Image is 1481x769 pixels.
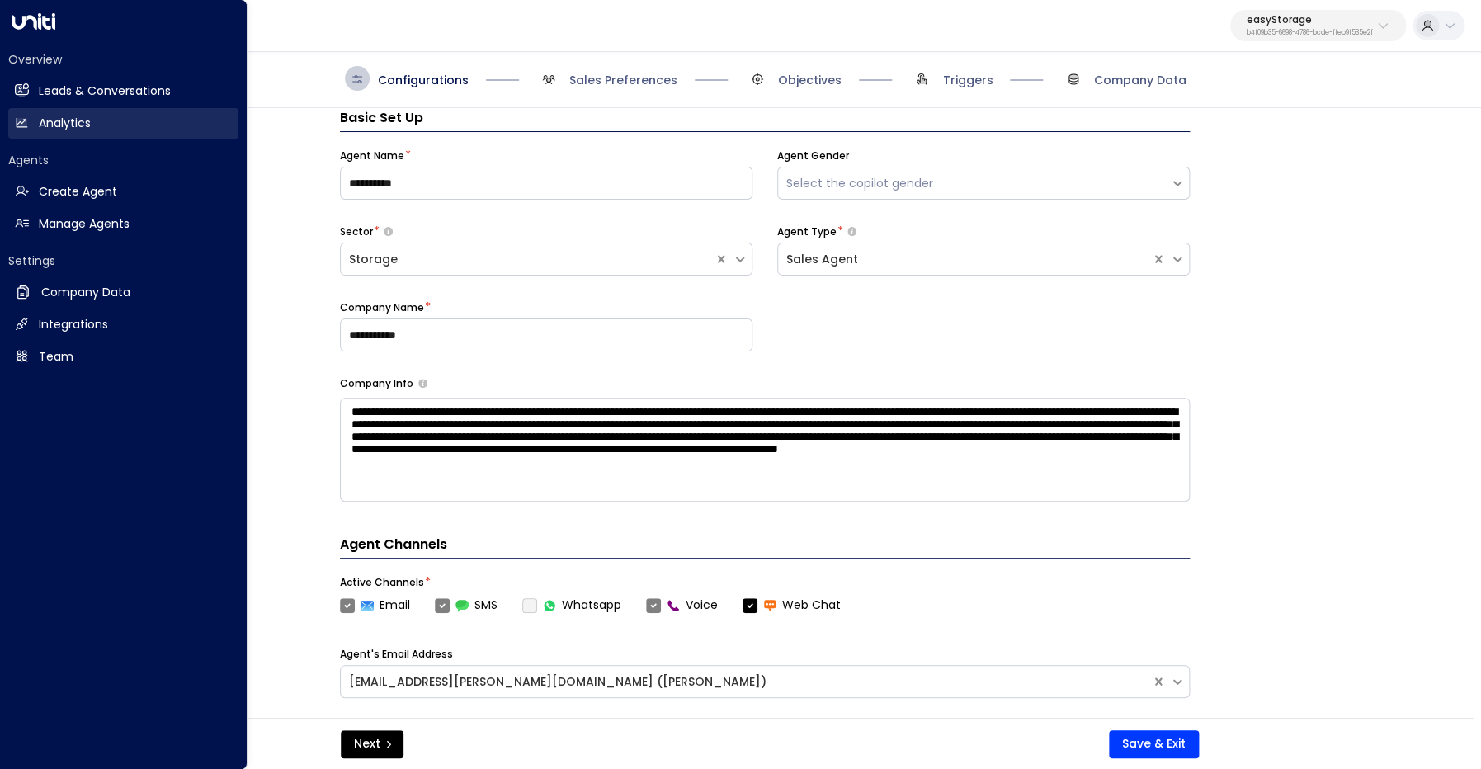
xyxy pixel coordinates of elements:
[340,376,413,391] label: Company Info
[777,224,837,239] label: Agent Type
[522,597,621,614] label: Whatsapp
[8,152,238,168] h2: Agents
[786,251,1143,268] div: Sales Agent
[778,72,842,88] span: Objectives
[8,342,238,372] a: Team
[1109,730,1199,758] button: Save & Exit
[340,224,373,239] label: Sector
[435,597,498,614] label: SMS
[378,72,469,88] span: Configurations
[522,597,621,614] div: To activate this channel, please go to the Integrations page
[39,316,108,333] h2: Integrations
[847,226,856,237] button: Select whether your copilot will handle inquiries directly from leads or from brokers representin...
[8,108,238,139] a: Analytics
[340,149,404,163] label: Agent Name
[646,597,718,614] label: Voice
[418,379,427,388] button: Provide a brief overview of your company, including your industry, products or services, and any ...
[340,108,1190,132] h3: Basic Set Up
[341,730,403,758] button: Next
[8,277,238,308] a: Company Data
[39,215,130,233] h2: Manage Agents
[8,309,238,340] a: Integrations
[1247,15,1373,25] p: easyStorage
[1094,72,1186,88] span: Company Data
[1247,30,1373,36] p: b4f09b35-6698-4786-bcde-ffeb9f535e2f
[349,673,1143,691] div: [EMAIL_ADDRESS][PERSON_NAME][DOMAIN_NAME] ([PERSON_NAME])
[8,177,238,207] a: Create Agent
[8,76,238,106] a: Leads & Conversations
[340,535,1190,559] h4: Agent Channels
[340,300,424,315] label: Company Name
[8,209,238,239] a: Manage Agents
[786,175,1162,192] div: Select the copilot gender
[8,252,238,269] h2: Settings
[569,72,677,88] span: Sales Preferences
[1230,10,1406,41] button: easyStorageb4f09b35-6698-4786-bcde-ffeb9f535e2f
[39,115,91,132] h2: Analytics
[340,597,410,614] label: Email
[39,83,171,100] h2: Leads & Conversations
[39,348,73,366] h2: Team
[942,72,993,88] span: Triggers
[384,226,393,237] button: Select whether your copilot will handle inquiries directly from leads or from brokers representin...
[41,284,130,301] h2: Company Data
[8,51,238,68] h2: Overview
[349,251,705,268] div: Storage
[39,183,117,201] h2: Create Agent
[743,597,841,614] label: Web Chat
[340,647,453,662] label: Agent's Email Address
[777,149,849,163] label: Agent Gender
[340,575,424,590] label: Active Channels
